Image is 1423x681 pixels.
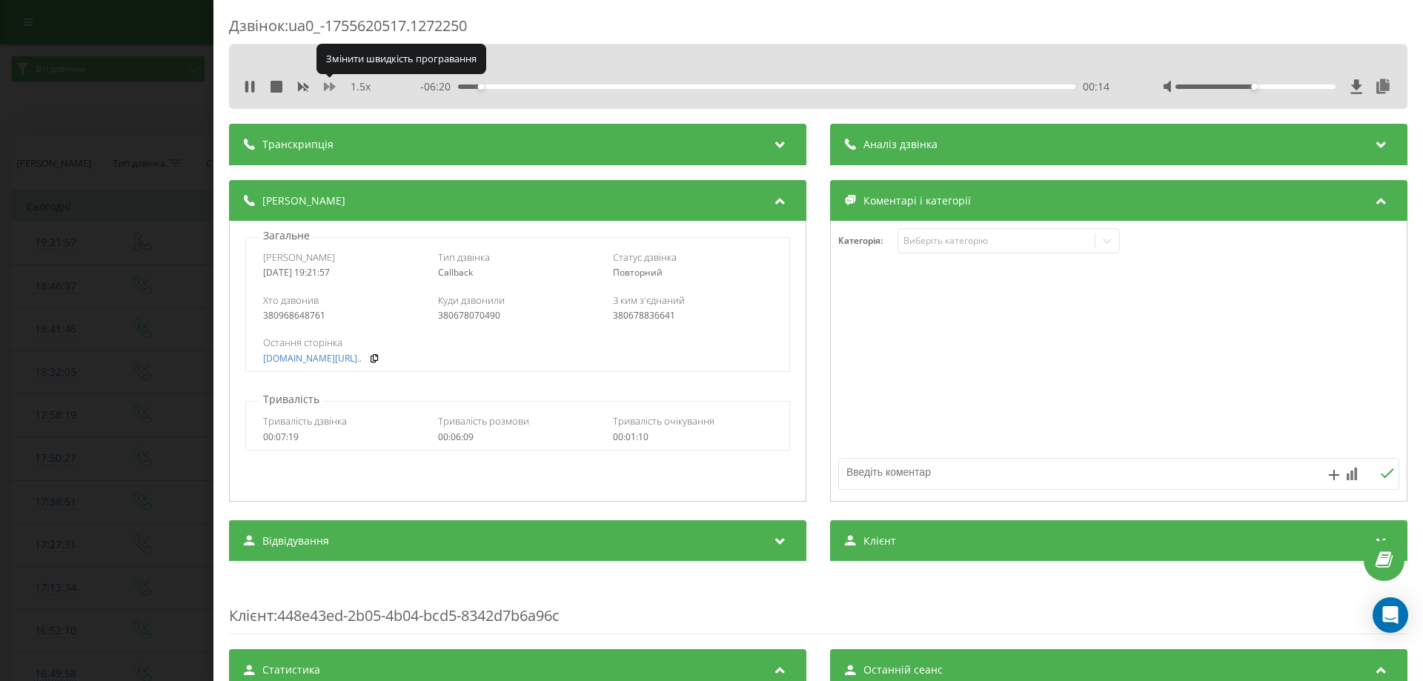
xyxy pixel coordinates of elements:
[420,79,458,94] span: - 06:20
[478,84,484,90] div: Accessibility label
[229,16,1407,44] div: Дзвінок : ua0_-1755620517.1272250
[262,193,345,208] span: [PERSON_NAME]
[863,137,938,152] span: Аналіз дзвінка
[863,534,896,548] span: Клієнт
[1373,597,1408,633] div: Open Intercom Messenger
[316,44,486,73] div: Змінити швидкість програвання
[1252,84,1258,90] div: Accessibility label
[863,193,971,208] span: Коментарі і категорії
[613,432,772,442] div: 00:01:10
[351,79,371,94] span: 1.5 x
[259,392,323,407] p: Тривалість
[263,336,342,349] span: Остання сторінка
[262,662,320,677] span: Статистика
[838,236,898,246] h4: Категорія :
[438,414,529,428] span: Тривалість розмови
[438,266,473,279] span: Callback
[263,353,362,364] a: [DOMAIN_NAME][URL]..
[1083,79,1109,94] span: 00:14
[613,250,677,264] span: Статус дзвінка
[263,432,422,442] div: 00:07:19
[263,250,335,264] span: [PERSON_NAME]
[229,605,273,625] span: Клієнт
[229,576,1407,634] div: : 448e43ed-2b05-4b04-bcd5-8342d7b6a96c
[262,137,334,152] span: Транскрипція
[613,414,714,428] span: Тривалість очікування
[438,293,505,307] span: Куди дзвонили
[263,414,347,428] span: Тривалість дзвінка
[263,310,422,321] div: 380968648761
[613,310,772,321] div: 380678836641
[259,228,314,243] p: Загальне
[438,250,490,264] span: Тип дзвінка
[263,268,422,278] div: [DATE] 19:21:57
[263,293,319,307] span: Хто дзвонив
[613,266,663,279] span: Повторний
[262,534,329,548] span: Відвідування
[613,293,685,307] span: З ким з'єднаний
[903,235,1089,247] div: Виберіть категорію
[438,432,597,442] div: 00:06:09
[438,310,597,321] div: 380678070490
[863,662,943,677] span: Останній сеанс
